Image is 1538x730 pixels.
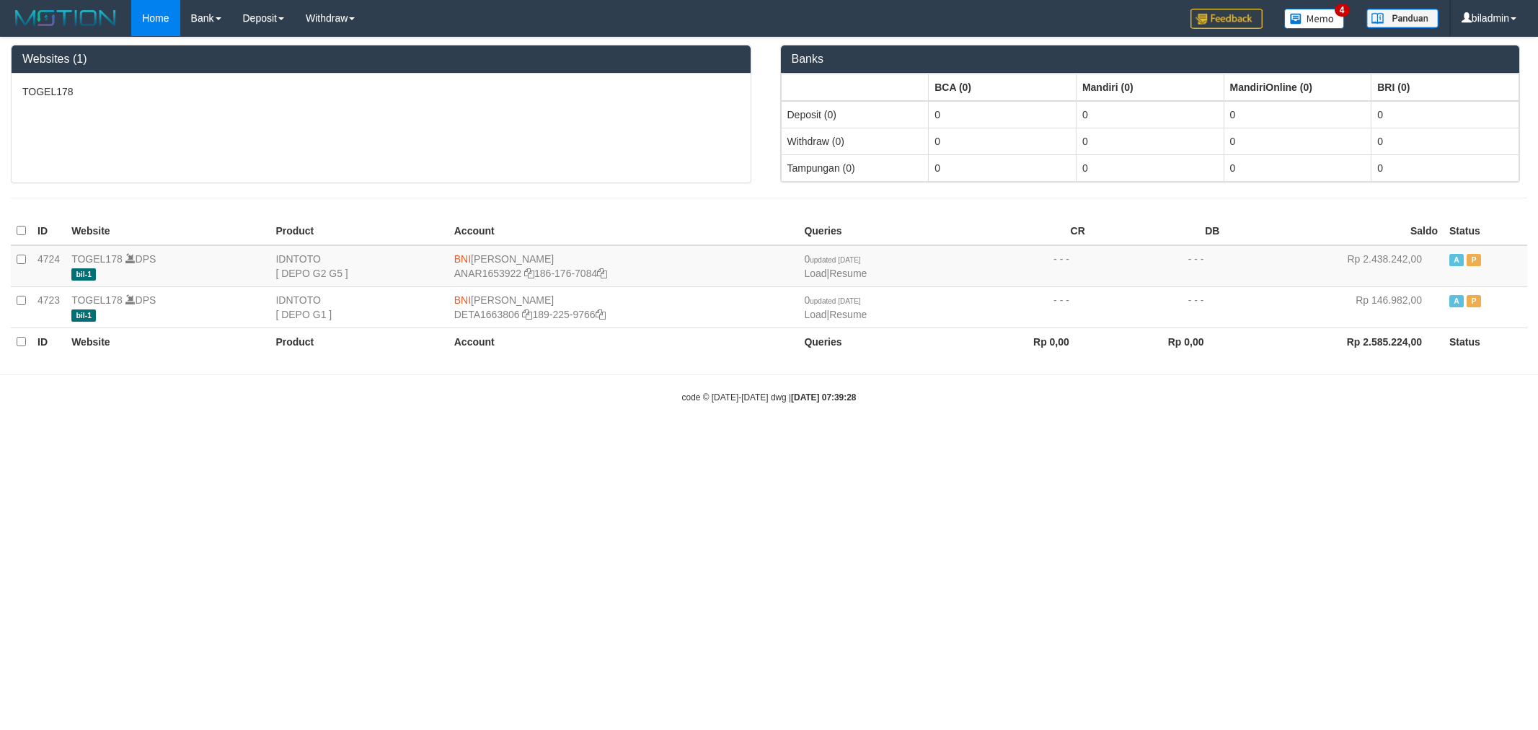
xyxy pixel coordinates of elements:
[804,294,867,320] span: |
[804,268,826,279] a: Load
[1076,101,1224,128] td: 0
[66,286,270,327] td: DPS
[454,268,521,279] a: ANAR1653922
[454,253,471,265] span: BNI
[798,217,956,245] th: Queries
[1091,217,1226,245] th: DB
[32,217,66,245] th: ID
[1371,101,1519,128] td: 0
[270,245,448,287] td: IDNTOTO [ DEPO G2 G5 ]
[1225,286,1444,327] td: Rp 146.982,00
[71,294,123,306] a: TOGEL178
[448,245,799,287] td: [PERSON_NAME] 186-176-7084
[1076,74,1224,101] th: Group: activate to sort column ascending
[1449,254,1464,266] span: Active
[810,256,860,264] span: updated [DATE]
[1366,9,1438,28] img: panduan.png
[1449,295,1464,307] span: Active
[810,297,860,305] span: updated [DATE]
[791,392,856,403] strong: [DATE] 07:39:28
[1371,154,1519,181] td: 0
[597,268,607,279] a: Copy 1861767084 to clipboard
[1371,128,1519,154] td: 0
[781,74,929,101] th: Group: activate to sort column ascending
[1076,154,1224,181] td: 0
[1224,154,1371,181] td: 0
[66,217,270,245] th: Website
[454,294,471,306] span: BNI
[448,217,799,245] th: Account
[1076,128,1224,154] td: 0
[956,245,1091,287] td: - - -
[798,327,956,356] th: Queries
[1467,295,1481,307] span: Paused
[929,101,1077,128] td: 0
[804,253,860,265] span: 0
[522,309,532,320] a: Copy DETA1663806 to clipboard
[1190,9,1263,29] img: Feedback.jpg
[11,7,120,29] img: MOTION_logo.png
[1224,74,1371,101] th: Group: activate to sort column ascending
[1225,327,1444,356] th: Rp 2.585.224,00
[956,286,1091,327] td: - - -
[71,309,96,322] span: bil-1
[32,286,66,327] td: 4723
[929,154,1077,181] td: 0
[1225,245,1444,287] td: Rp 2.438.242,00
[32,327,66,356] th: ID
[829,268,867,279] a: Resume
[956,327,1091,356] th: Rp 0,00
[1467,254,1481,266] span: Paused
[1225,217,1444,245] th: Saldo
[1224,128,1371,154] td: 0
[804,253,867,279] span: |
[71,253,123,265] a: TOGEL178
[781,128,929,154] td: Withdraw (0)
[1444,217,1527,245] th: Status
[1284,9,1345,29] img: Button%20Memo.svg
[66,245,270,287] td: DPS
[792,53,1509,66] h3: Banks
[270,327,448,356] th: Product
[71,268,96,281] span: bil-1
[22,53,740,66] h3: Websites (1)
[1224,101,1371,128] td: 0
[804,294,860,306] span: 0
[781,101,929,128] td: Deposit (0)
[1444,327,1527,356] th: Status
[22,84,740,99] p: TOGEL178
[596,309,606,320] a: Copy 1892259766 to clipboard
[829,309,867,320] a: Resume
[1091,245,1226,287] td: - - -
[32,245,66,287] td: 4724
[781,154,929,181] td: Tampungan (0)
[448,327,799,356] th: Account
[454,309,520,320] a: DETA1663806
[682,392,857,403] small: code © [DATE]-[DATE] dwg |
[1335,4,1350,17] span: 4
[956,217,1091,245] th: CR
[270,217,448,245] th: Product
[1091,327,1226,356] th: Rp 0,00
[1091,286,1226,327] td: - - -
[448,286,799,327] td: [PERSON_NAME] 189-225-9766
[270,286,448,327] td: IDNTOTO [ DEPO G1 ]
[66,327,270,356] th: Website
[1371,74,1519,101] th: Group: activate to sort column ascending
[804,309,826,320] a: Load
[524,268,534,279] a: Copy ANAR1653922 to clipboard
[929,128,1077,154] td: 0
[929,74,1077,101] th: Group: activate to sort column ascending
